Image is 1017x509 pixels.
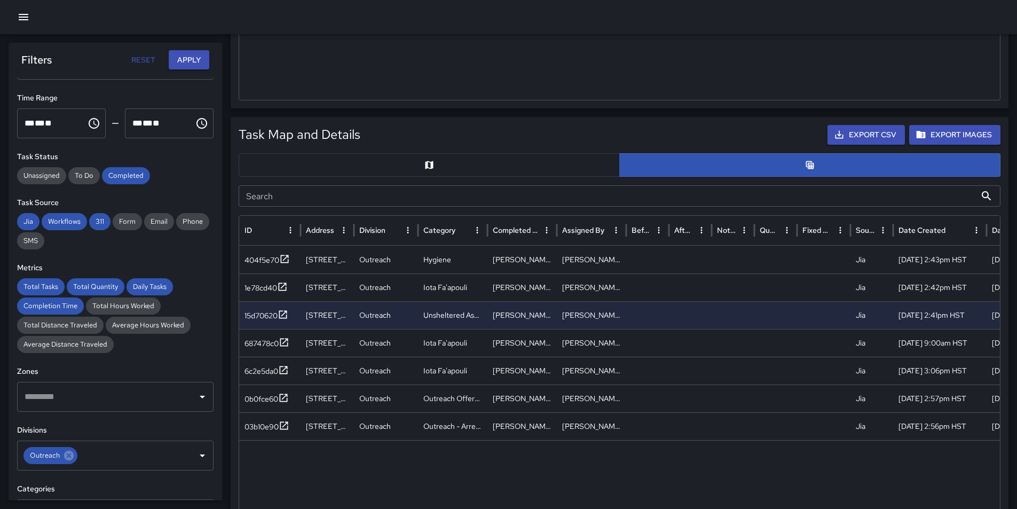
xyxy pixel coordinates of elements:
div: Susan Willick [487,273,557,301]
div: 0b0fce60 [245,394,278,404]
button: Source column menu [876,223,890,238]
span: Completion Time [17,301,84,311]
button: 404f5e70 [245,254,290,267]
div: Total Hours Worked [86,297,161,315]
div: Total Distance Traveled [17,317,104,334]
h6: Filters [21,51,52,68]
div: Email [144,213,174,230]
button: 1e78cd40 [245,281,288,295]
h6: Task Status [17,151,214,163]
span: 311 [89,216,111,227]
div: 404f5e70 [245,255,279,265]
button: Export CSV [827,125,905,145]
div: Outreach [23,447,77,464]
span: Hours [25,119,35,127]
div: Outreach [354,246,418,273]
div: 10/10/2025, 9:00am HST [893,329,987,357]
div: Division [359,225,385,235]
span: Minutes [143,119,153,127]
div: 6c2e5da0 [245,366,278,377]
span: Minutes [35,119,45,127]
span: Form [113,216,142,227]
div: Notes [717,225,736,235]
div: Susan Willick [557,301,626,329]
svg: Map [424,160,435,170]
div: To Do [68,167,100,184]
h6: Task Source [17,197,214,209]
div: Jia [850,273,893,301]
div: Susan Willick [557,412,626,440]
div: Average Hours Worked [106,317,191,334]
div: Average Distance Traveled [17,336,114,353]
div: Outreach [354,301,418,329]
div: Form [113,213,142,230]
button: After Photo column menu [694,223,709,238]
button: Apply [169,50,209,70]
div: 687478c0 [245,338,279,349]
div: Iota Fa'apouli [418,273,487,301]
div: Total Quantity [67,278,124,295]
div: 1e78cd40 [245,283,277,293]
button: Table [619,153,1000,177]
span: Average Hours Worked [106,320,191,331]
span: Hours [132,119,143,127]
span: Total Quantity [67,281,124,292]
button: 0b0fce60 [245,393,289,406]
div: Outreach [354,412,418,440]
h6: Divisions [17,425,214,436]
div: Quantity [760,225,778,235]
button: Reset [126,50,160,70]
div: 10/10/2025, 2:41pm HST [893,301,987,329]
div: 275 Beach Walk [301,385,354,412]
div: 10/10/2025, 2:42pm HST [893,273,987,301]
div: Susan Willick [487,357,557,385]
div: Hygiene [418,246,487,273]
button: Assigned By column menu [609,223,624,238]
span: Email [144,216,174,227]
button: ID column menu [283,223,298,238]
div: 275 Beach Walk [301,412,354,440]
div: 15d70620 [245,310,278,321]
span: Meridiem [45,119,52,127]
div: 275 Beach Walk [301,357,354,385]
div: Susan Willick [487,301,557,329]
div: Total Tasks [17,278,65,295]
div: Susan Willick [487,412,557,440]
h6: Categories [17,483,214,495]
button: 687478c0 [245,337,289,350]
button: Division column menu [400,223,415,238]
div: Outreach Offered (1) [418,385,487,412]
div: Outreach - Arrested (2) [418,412,487,440]
span: Unassigned [17,170,66,181]
span: Meridiem [153,119,160,127]
svg: Table [805,160,815,170]
div: 2153 Kalākaua Avenue [301,329,354,357]
div: Unsheltered Assistance Referral [418,301,487,329]
div: Jia [850,412,893,440]
div: SMS [17,232,44,249]
div: Unassigned [17,167,66,184]
div: Daily Tasks [127,278,173,295]
div: 10/9/2025, 2:56pm HST [893,412,987,440]
span: Total Tasks [17,281,65,292]
div: 311 [89,213,111,230]
div: Susan Willick [557,357,626,385]
div: Jia [17,213,40,230]
div: Workflows [42,213,87,230]
button: Address column menu [336,223,351,238]
div: Before Photo [632,225,650,235]
div: Susan Willick [557,385,626,412]
span: SMS [17,236,44,246]
div: Outreach [354,329,418,357]
button: 6c2e5da0 [245,365,289,378]
div: 10/9/2025, 3:06pm HST [893,357,987,385]
button: Quantity column menu [779,223,794,238]
div: Susan Willick [557,246,626,273]
div: Jia [850,357,893,385]
div: Outreach [354,357,418,385]
button: Map [239,153,620,177]
button: 15d70620 [245,309,288,323]
div: 275 Beach Walk [301,246,354,273]
button: Before Photo column menu [651,223,666,238]
div: Jia [850,385,893,412]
